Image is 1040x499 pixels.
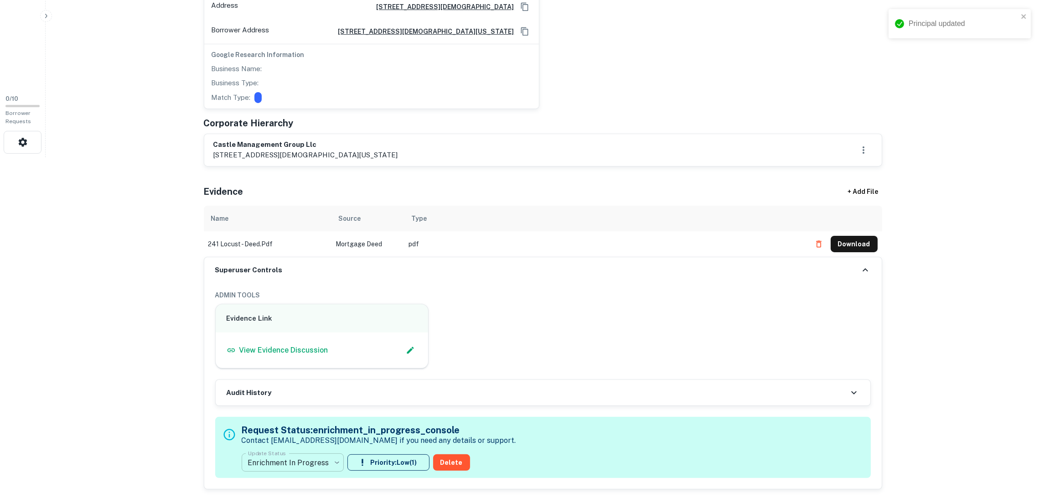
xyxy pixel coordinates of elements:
[433,454,470,471] button: Delete
[404,206,806,231] th: Type
[5,110,31,125] span: Borrower Requests
[369,2,514,12] a: [STREET_ADDRESS][DEMOGRAPHIC_DATA]
[212,50,532,60] h6: Google Research Information
[242,450,344,475] div: Enrichment In Progress
[831,236,878,252] button: Download
[909,18,1018,29] div: Principal updated
[404,231,806,257] td: pdf
[331,26,514,36] a: [STREET_ADDRESS][DEMOGRAPHIC_DATA][US_STATE]
[215,265,283,275] h6: Superuser Controls
[404,343,417,357] button: Edit Slack Link
[204,231,331,257] td: 241 locust - deed.pdf
[204,116,294,130] h5: Corporate Hierarchy
[242,423,516,437] h5: Request Status: enrichment_in_progress_console
[227,313,418,324] h6: Evidence Link
[215,290,871,300] h6: ADMIN TOOLS
[518,25,532,38] button: Copy Address
[213,140,398,150] h6: castle management group llc
[242,435,516,446] p: Contact [EMAIL_ADDRESS][DOMAIN_NAME] if you need any details or support.
[213,150,398,161] p: [STREET_ADDRESS][DEMOGRAPHIC_DATA][US_STATE]
[212,63,262,74] p: Business Name:
[811,237,827,251] button: Delete file
[212,78,259,88] p: Business Type:
[204,185,243,198] h5: Evidence
[212,25,269,38] p: Borrower Address
[5,95,18,102] span: 0 / 10
[211,213,229,224] div: Name
[204,206,331,231] th: Name
[204,206,882,257] div: scrollable content
[994,426,1040,470] iframe: Chat Widget
[239,345,328,356] p: View Evidence Discussion
[339,213,361,224] div: Source
[331,206,404,231] th: Source
[227,388,272,398] h6: Audit History
[347,454,429,471] button: Priority:Low(1)
[212,92,251,103] p: Match Type:
[227,345,328,356] a: View Evidence Discussion
[331,231,404,257] td: Mortgage Deed
[831,184,895,200] div: + Add File
[1021,13,1027,21] button: close
[412,213,427,224] div: Type
[248,449,286,457] label: Update Status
